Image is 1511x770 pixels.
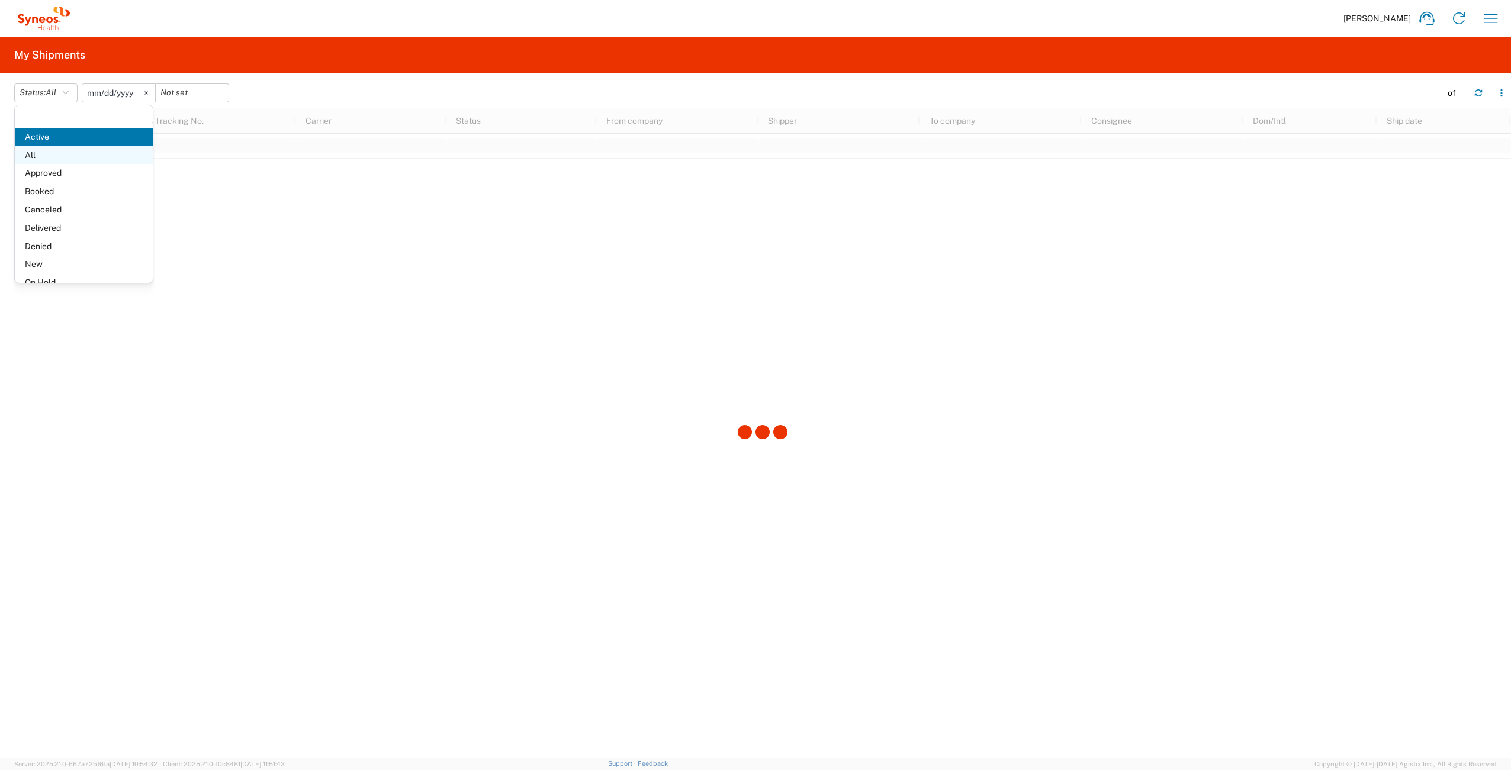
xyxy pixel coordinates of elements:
span: [DATE] 10:54:32 [110,761,157,768]
h2: My Shipments [14,48,85,62]
span: Delivered [15,219,153,237]
span: All [46,88,56,97]
a: Feedback [638,760,668,767]
span: On Hold [15,273,153,292]
span: All [15,146,153,165]
button: Status:All [14,83,78,102]
span: New [15,255,153,273]
span: Client: 2025.21.0-f0c8481 [163,761,285,768]
span: Active [15,128,153,146]
span: Approved [15,164,153,182]
a: Support [608,760,638,767]
span: Copyright © [DATE]-[DATE] Agistix Inc., All Rights Reserved [1314,759,1497,769]
input: Not set [82,84,155,102]
span: Booked [15,182,153,201]
span: [DATE] 11:51:43 [240,761,285,768]
span: Server: 2025.21.0-667a72bf6fa [14,761,157,768]
span: Denied [15,237,153,256]
span: Canceled [15,201,153,219]
div: - of - [1444,88,1465,98]
input: Not set [156,84,229,102]
span: [PERSON_NAME] [1343,13,1411,24]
